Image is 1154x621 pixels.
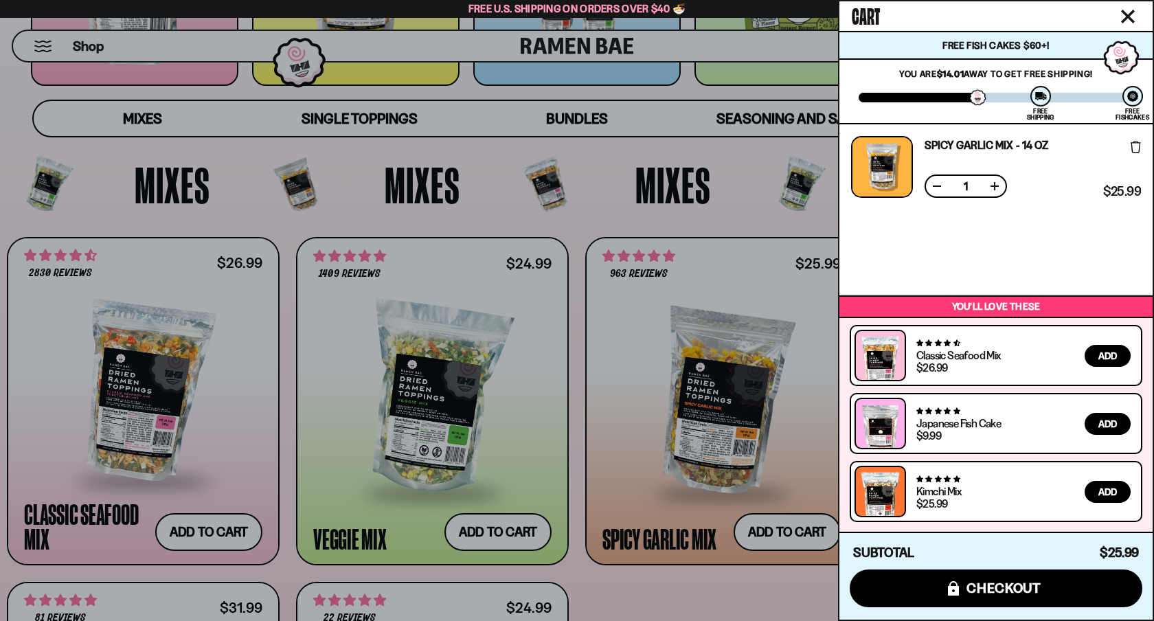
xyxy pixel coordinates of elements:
button: Add [1085,345,1131,367]
span: $25.99 [1100,545,1139,561]
p: You are away to get Free Shipping! [859,68,1133,79]
div: $26.99 [916,362,947,373]
div: $9.99 [916,430,941,441]
span: Free Fish Cakes $60+! [942,39,1049,52]
button: Add [1085,413,1131,435]
span: 4.68 stars [916,339,960,348]
div: Free Shipping [1027,108,1054,120]
span: checkout [966,580,1041,596]
span: Add [1098,419,1117,429]
div: Free Fishcakes [1116,108,1149,120]
div: $25.99 [916,498,947,509]
button: Close cart [1118,6,1138,27]
span: Add [1098,351,1117,361]
strong: $14.01 [937,68,964,79]
a: Kimchi Mix [916,484,961,498]
span: 4.77 stars [916,407,960,416]
span: 4.76 stars [916,475,960,484]
span: 1 [955,181,977,192]
button: checkout [850,569,1142,607]
h4: Subtotal [853,546,914,560]
span: Add [1098,487,1117,497]
span: Cart [852,1,880,28]
a: Japanese Fish Cake [916,416,1001,430]
button: Add [1085,481,1131,503]
p: You’ll love these [843,300,1149,313]
a: Classic Seafood Mix [916,348,1001,362]
span: Free U.S. Shipping on Orders over $40 🍜 [468,2,686,15]
span: $25.99 [1103,185,1141,198]
a: Spicy Garlic Mix - 14 oz [925,139,1048,150]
